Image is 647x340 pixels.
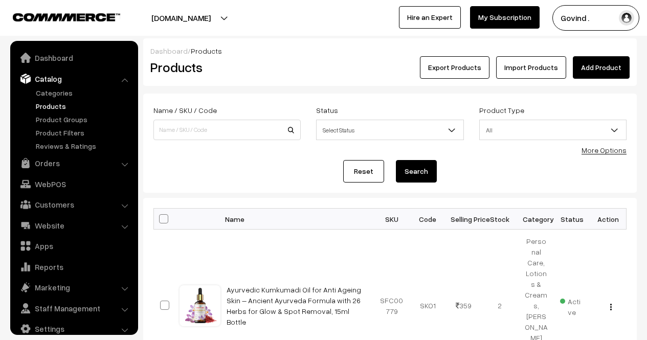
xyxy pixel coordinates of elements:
button: Govind . [552,5,639,31]
th: Category [518,209,554,230]
a: My Subscription [470,6,540,29]
th: Selling Price [446,209,482,230]
a: Categories [33,87,135,98]
a: Staff Management [13,299,135,318]
a: WebPOS [13,175,135,193]
a: Reports [13,258,135,276]
a: Product Groups [33,114,135,125]
a: Marketing [13,278,135,297]
a: Settings [13,320,135,338]
th: SKU [374,209,410,230]
label: Name / SKU / Code [153,105,217,116]
button: Export Products [420,56,489,79]
button: Search [396,160,437,183]
a: Ayurvedic Kumkumadi Oil for Anti Ageing Skin – Ancient Ayurveda Formula with 26 Herbs for Glow & ... [227,285,361,326]
a: Product Filters [33,127,135,138]
label: Status [316,105,338,116]
img: Menu [610,304,612,310]
a: Website [13,216,135,235]
img: COMMMERCE [13,13,120,21]
th: Status [554,209,590,230]
input: Name / SKU / Code [153,120,301,140]
label: Product Type [479,105,524,116]
th: Action [590,209,627,230]
a: More Options [582,146,627,154]
span: All [480,121,626,139]
a: Add Product [573,56,630,79]
button: [DOMAIN_NAME] [116,5,247,31]
img: user [619,10,634,26]
span: Products [191,47,222,55]
th: Code [410,209,446,230]
span: Active [560,293,584,318]
a: COMMMERCE [13,10,102,22]
a: Hire an Expert [399,6,461,29]
a: Products [33,101,135,111]
a: Import Products [496,56,566,79]
div: / [150,46,630,56]
span: All [479,120,627,140]
h2: Products [150,59,300,75]
a: Customers [13,195,135,214]
a: Apps [13,237,135,255]
a: Catalog [13,70,135,88]
a: Dashboard [150,47,188,55]
span: Select Status [316,120,463,140]
a: Reset [343,160,384,183]
span: Select Status [317,121,463,139]
a: Reviews & Ratings [33,141,135,151]
th: Stock [482,209,518,230]
th: Name [220,209,374,230]
a: Orders [13,154,135,172]
a: Dashboard [13,49,135,67]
